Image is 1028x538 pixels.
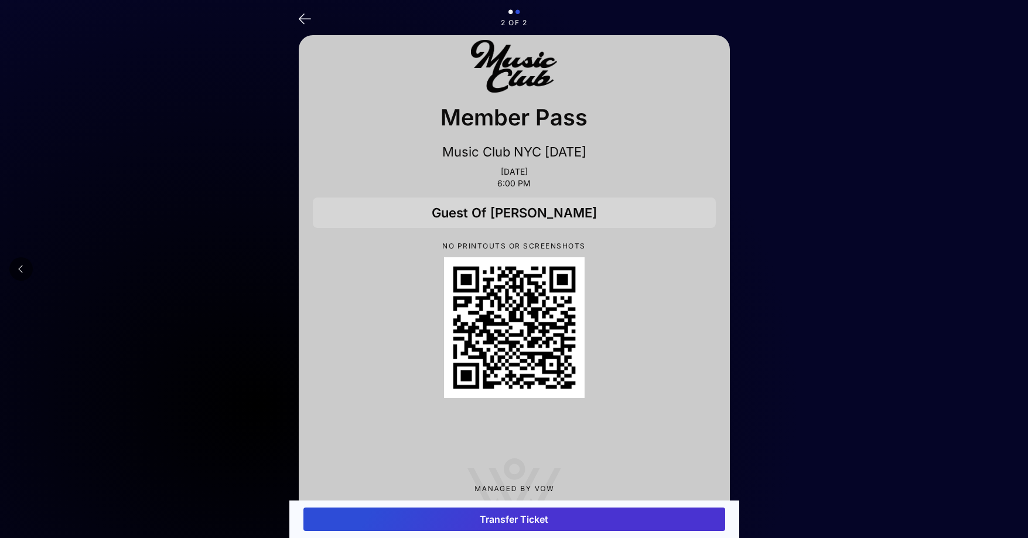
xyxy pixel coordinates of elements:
button: Transfer Ticket [303,508,725,531]
p: 6:00 PM [313,179,716,188]
p: 2 of 2 [299,19,730,27]
p: Member Pass [313,100,716,134]
div: QR Code [444,257,585,398]
p: Music Club NYC [DATE] [313,144,716,160]
p: NO PRINTOUTS OR SCREENSHOTS [313,242,716,250]
div: Guest Of [PERSON_NAME] [313,198,716,228]
p: [DATE] [313,167,716,176]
